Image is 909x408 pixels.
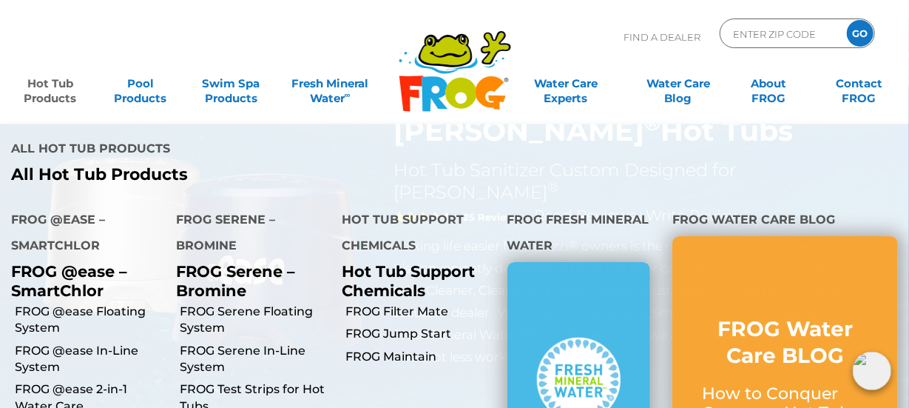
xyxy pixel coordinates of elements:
[509,69,624,98] a: Water CareExperts
[177,262,320,299] p: FROG Serene – Bromine
[15,69,85,98] a: Hot TubProducts
[643,69,713,98] a: Water CareBlog
[672,207,898,236] h4: FROG Water Care Blog
[105,69,175,98] a: PoolProducts
[11,136,444,165] h4: All Hot Tub Products
[342,262,485,299] p: Hot Tub Support Chemicals
[11,262,155,299] p: FROG @ease – SmartChlor
[624,19,700,56] p: Find A Dealer
[196,69,266,98] a: Swim SpaProducts
[853,352,891,390] img: openIcon
[345,349,496,365] a: FROG Maintain
[702,315,868,369] h3: FROG Water Care BLOG
[345,326,496,342] a: FROG Jump Start
[345,90,351,100] sup: ∞
[342,207,485,262] h4: Hot Tub Support Chemicals
[345,304,496,320] a: FROG Filter Mate
[177,207,320,262] h4: FROG Serene – Bromine
[286,69,374,98] a: Fresh MineralWater∞
[507,207,651,262] h4: FROG Fresh Mineral Water
[847,20,873,47] input: GO
[11,207,155,262] h4: FROG @ease – SmartChlor
[180,343,331,376] a: FROG Serene In-Line System
[15,304,166,337] a: FROG @ease Floating System
[11,165,444,184] a: All Hot Tub Products
[15,343,166,376] a: FROG @ease In-Line System
[734,69,804,98] a: AboutFROG
[180,304,331,337] a: FROG Serene Floating System
[824,69,894,98] a: ContactFROG
[731,23,831,44] input: Zip Code Form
